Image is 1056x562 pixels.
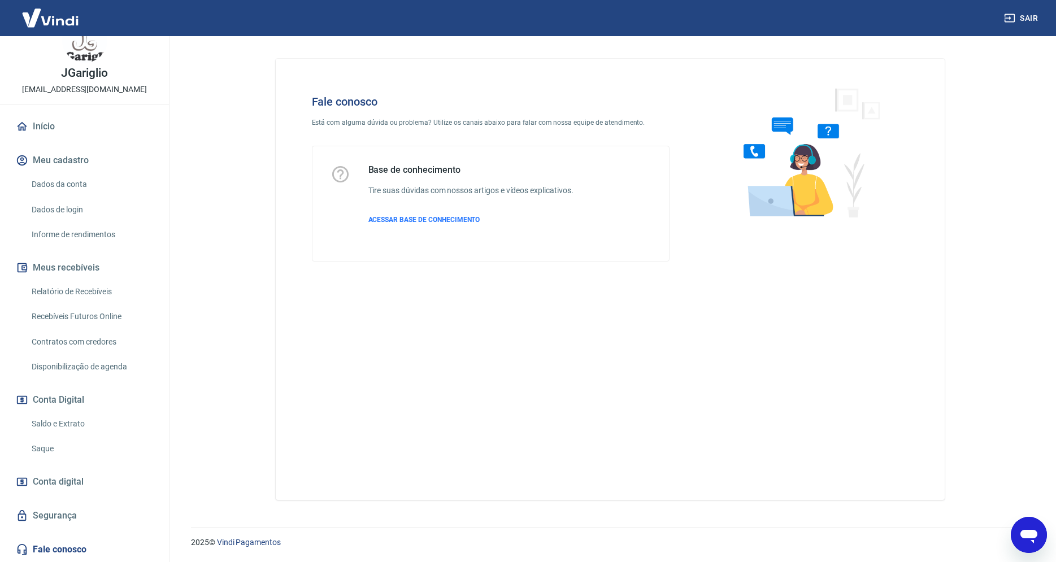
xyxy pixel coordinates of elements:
a: Conta digital [14,469,155,494]
h4: Fale conosco [312,95,670,108]
a: Disponibilização de agenda [27,355,155,378]
a: Informe de rendimentos [27,223,155,246]
span: Conta digital [33,474,84,490]
h5: Base de conhecimento [368,164,573,176]
p: [EMAIL_ADDRESS][DOMAIN_NAME] [22,84,147,95]
img: Fale conosco [721,77,893,228]
a: Dados de login [27,198,155,221]
a: Relatório de Recebíveis [27,280,155,303]
img: 02ee0e02-8ae0-4c60-b562-c6695de7e9c1.jpeg [62,18,107,63]
a: Saque [27,437,155,460]
span: ACESSAR BASE DE CONHECIMENTO [368,216,480,224]
a: Dados da conta [27,173,155,196]
button: Meus recebíveis [14,255,155,280]
p: JGariglio [61,67,108,79]
iframe: Botão para abrir a janela de mensagens, conversa em andamento [1011,517,1047,553]
a: Vindi Pagamentos [217,538,281,547]
p: Está com alguma dúvida ou problema? Utilize os canais abaixo para falar com nossa equipe de atend... [312,117,670,128]
img: Vindi [14,1,87,35]
button: Conta Digital [14,387,155,412]
a: Início [14,114,155,139]
h6: Tire suas dúvidas com nossos artigos e vídeos explicativos. [368,185,573,197]
p: 2025 © [191,537,1029,548]
a: Fale conosco [14,537,155,562]
button: Meu cadastro [14,148,155,173]
a: Segurança [14,503,155,528]
a: Contratos com credores [27,330,155,354]
a: Recebíveis Futuros Online [27,305,155,328]
button: Sair [1002,8,1042,29]
a: ACESSAR BASE DE CONHECIMENTO [368,215,573,225]
a: Saldo e Extrato [27,412,155,435]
